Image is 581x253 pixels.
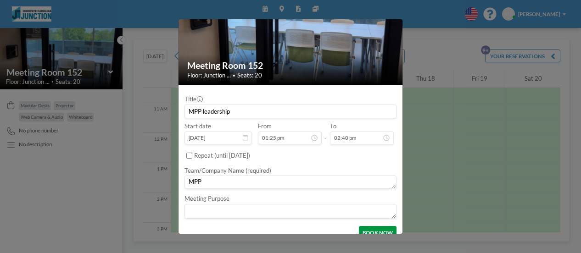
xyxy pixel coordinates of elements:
input: Melissa's reservation [185,105,396,118]
label: From [258,122,272,130]
span: - [324,125,327,142]
label: Start date [184,122,211,130]
span: Floor: Junction ... [187,71,231,79]
label: To [330,122,336,130]
label: Team/Company Name (required) [184,167,271,174]
h2: Meeting Room 152 [187,60,394,71]
label: Title [184,95,202,103]
label: Meeting Purpose [184,195,229,202]
span: Seats: 20 [237,71,262,79]
label: Repeat (until [DATE]) [194,152,250,159]
button: BOOK NOW [359,226,397,239]
span: • [233,72,235,78]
